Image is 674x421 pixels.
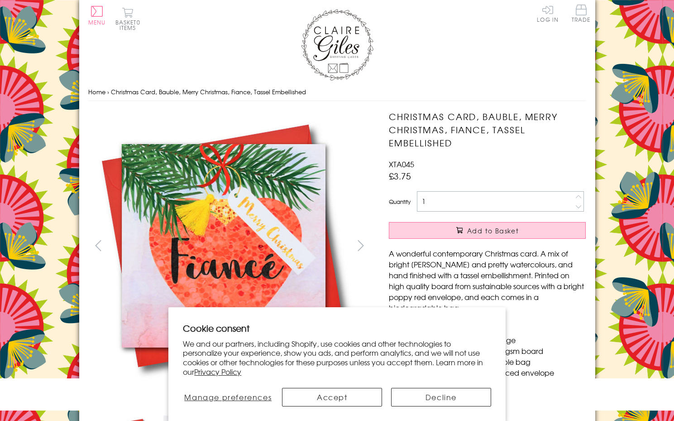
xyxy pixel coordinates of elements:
img: Christmas Card, Bauble, Merry Christmas, Fiance, Tassel Embellished [88,110,359,382]
span: › [107,87,109,96]
a: Trade [572,5,591,24]
span: Add to Basket [467,226,519,235]
img: Christmas Card, Bauble, Merry Christmas, Fiance, Tassel Embellished [371,110,642,382]
button: Basket0 items [115,7,140,30]
span: £3.75 [389,169,411,182]
button: prev [88,235,109,256]
p: A wonderful contemporary Christmas card. A mix of bright [PERSON_NAME] and pretty watercolours, a... [389,248,586,313]
nav: breadcrumbs [88,83,586,102]
h2: Cookie consent [183,322,491,334]
a: Privacy Policy [194,366,241,377]
span: Menu [88,18,106,26]
button: next [350,235,371,256]
span: Manage preferences [184,392,272,402]
a: Home [88,87,105,96]
button: Decline [391,388,491,406]
button: Menu [88,6,106,25]
button: Add to Basket [389,222,586,239]
span: 0 items [120,18,140,32]
label: Quantity [389,198,411,206]
h1: Christmas Card, Bauble, Merry Christmas, Fiance, Tassel Embellished [389,110,586,149]
span: Christmas Card, Bauble, Merry Christmas, Fiance, Tassel Embellished [111,87,306,96]
span: XTA045 [389,159,414,169]
p: We and our partners, including Shopify, use cookies and other technologies to personalize your ex... [183,339,491,377]
a: Log In [537,5,559,22]
button: Manage preferences [183,388,273,406]
span: Trade [572,5,591,22]
button: Accept [282,388,382,406]
img: Claire Giles Greetings Cards [301,9,373,81]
